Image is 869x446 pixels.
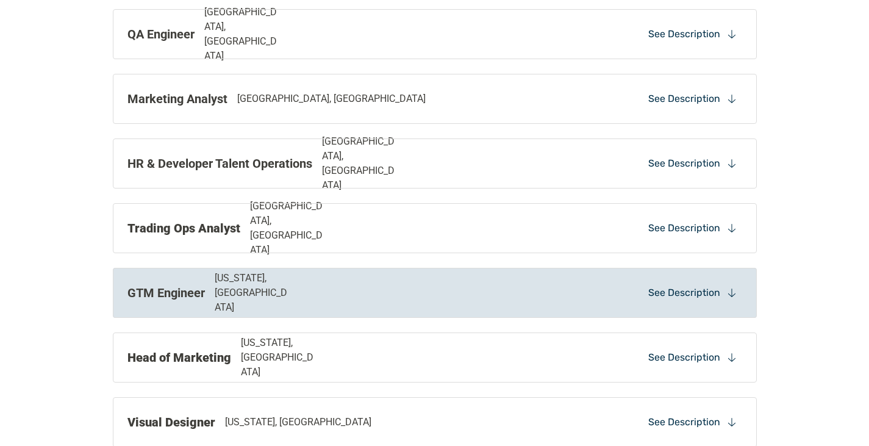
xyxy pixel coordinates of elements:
p: See Description [648,415,720,429]
p: See Description [648,351,720,364]
p: [GEOGRAPHIC_DATA], [GEOGRAPHIC_DATA] [322,134,399,193]
p: Marketing Analyst [127,90,227,108]
p: [US_STATE], [GEOGRAPHIC_DATA] [215,271,292,315]
p: GTM Engineer [127,284,205,302]
p: QA Engineer [127,25,195,43]
p: See Description [648,221,720,235]
strong: Head of Marketing [127,350,231,365]
p: See Description [648,27,720,41]
p: See Description [648,286,720,300]
p: [GEOGRAPHIC_DATA], [GEOGRAPHIC_DATA] [204,5,282,63]
p: [GEOGRAPHIC_DATA], [GEOGRAPHIC_DATA] [237,92,426,106]
p: See Description [648,157,720,170]
strong: Visual Designer [127,415,215,430]
p: HR & Developer Talent Operations [127,154,312,173]
p: [US_STATE], [GEOGRAPHIC_DATA] [241,336,318,379]
p: [US_STATE], [GEOGRAPHIC_DATA] [225,415,371,430]
strong: Trading Ops Analyst [127,221,240,236]
p: [GEOGRAPHIC_DATA], [GEOGRAPHIC_DATA] [250,199,327,257]
p: See Description [648,92,720,106]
